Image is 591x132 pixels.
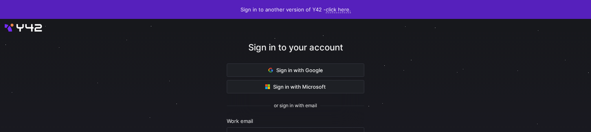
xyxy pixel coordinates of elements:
button: Sign in with Microsoft [227,80,364,93]
span: Sign in with Google [268,67,323,73]
button: Sign in with Google [227,63,364,77]
span: Sign in with Microsoft [265,84,326,90]
span: or sign in with email [274,103,317,108]
a: click here. [326,6,351,13]
div: Sign in to your account [227,41,364,63]
span: Work email [227,118,253,124]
